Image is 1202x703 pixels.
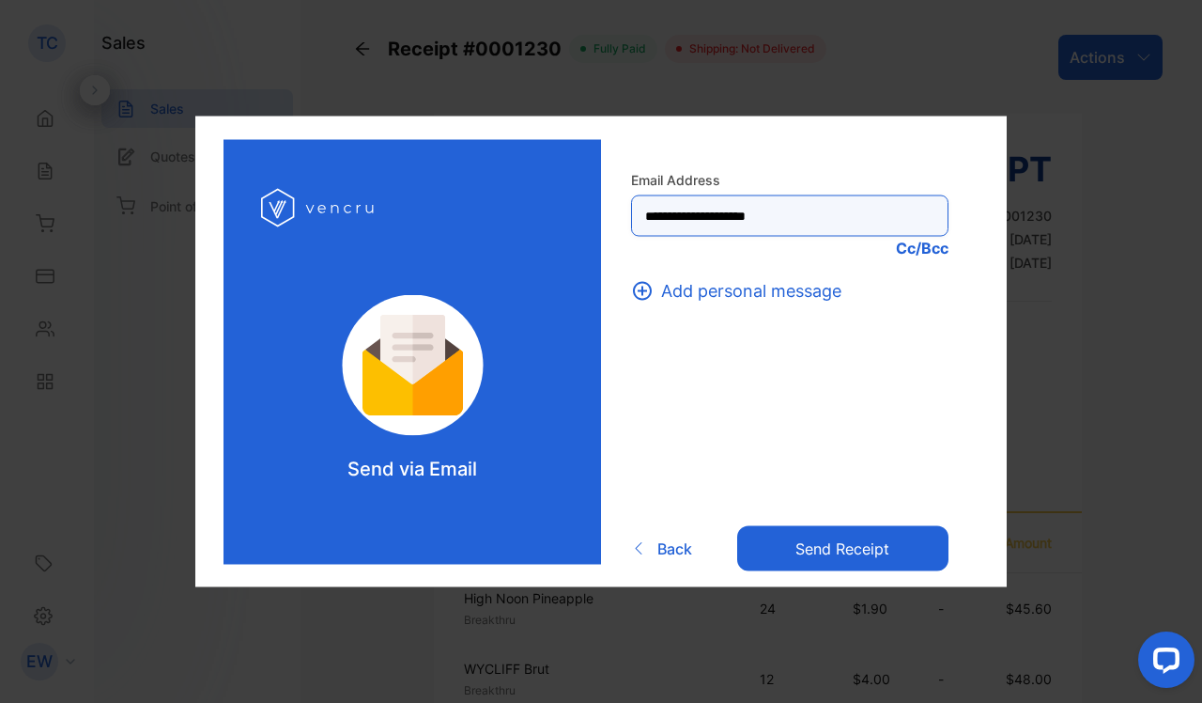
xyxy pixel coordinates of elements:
[737,525,948,570] button: Send receipt
[631,170,948,190] label: Email Address
[316,295,509,436] img: log
[631,237,948,259] p: Cc/Bcc
[1123,624,1202,703] iframe: LiveChat chat widget
[657,537,692,559] span: Back
[631,278,853,304] button: Add personal message
[261,178,378,239] img: log
[347,455,477,483] p: Send via Email
[661,278,841,304] span: Add personal message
